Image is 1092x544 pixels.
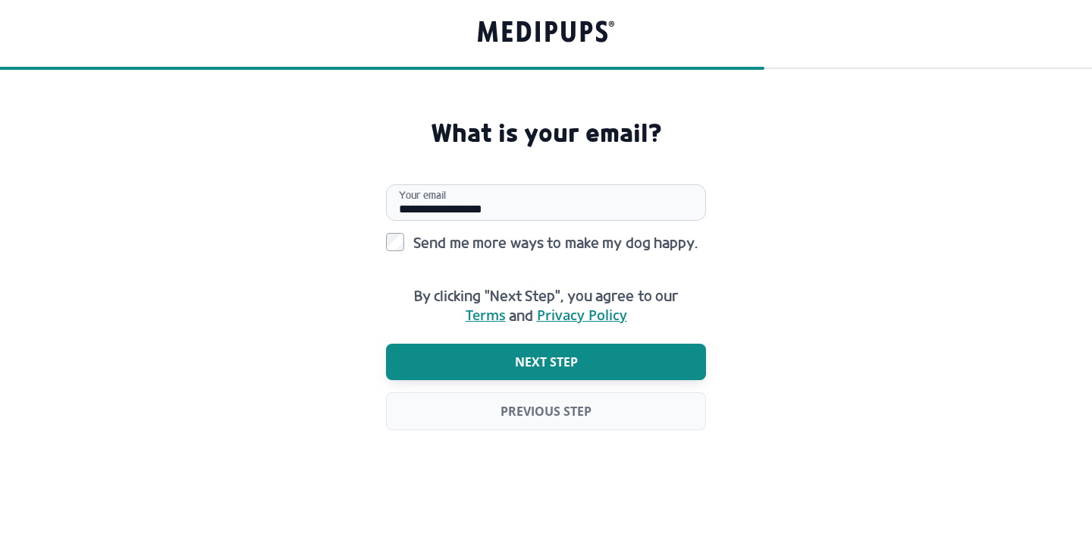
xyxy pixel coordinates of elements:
[537,308,627,322] button: Privacy Policy
[386,233,404,251] input: Send me more ways to make my dog happy.
[466,308,506,322] button: Terms
[431,118,662,148] h3: What is your email?
[409,286,682,325] p: By clicking “Next Step”, you agree to our and
[386,392,706,430] button: Previous step
[386,344,706,380] button: Next step
[413,233,698,253] label: Send me more ways to make my dog happy.
[500,404,591,419] span: Previous step
[478,17,614,50] a: Groove
[515,354,578,369] span: Next step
